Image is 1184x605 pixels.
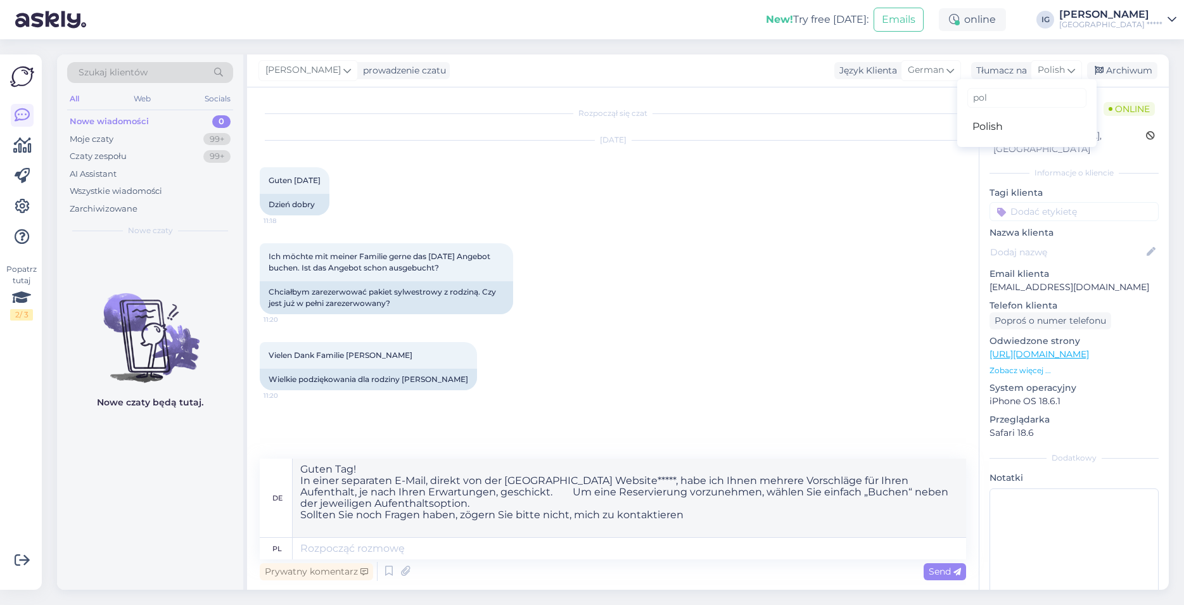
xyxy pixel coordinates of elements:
button: Emails [874,8,924,32]
div: Chciałbym zarezerwować pakiet sylwestrowy z rodziną. Czy jest już w pełni zarezerwowany? [260,281,513,314]
div: Rozpoczął się czat [260,108,966,119]
p: Zobacz więcej ... [990,365,1159,376]
p: [EMAIL_ADDRESS][DOMAIN_NAME] [990,281,1159,294]
input: Wpisz do filtrowania... [967,88,1086,108]
span: 11:20 [264,315,311,324]
div: Zarchiwizowane [70,203,137,215]
div: Socials [202,91,233,107]
div: Try free [DATE]: [766,12,869,27]
img: Askly Logo [10,65,34,89]
div: 99+ [203,150,231,163]
div: 99+ [203,133,231,146]
span: Nowe czaty [128,225,173,236]
a: Polish [957,117,1097,137]
div: [DATE] [260,134,966,146]
div: Nowe wiadomości [70,115,149,128]
div: Informacje o kliencie [990,167,1159,179]
div: Prywatny komentarz [260,563,373,580]
span: Guten [DATE] [269,175,321,185]
span: Ich möchte mit meiner Familie gerne das [DATE] Angebot buchen. Ist das Angebot schon ausgebucht? [269,252,492,272]
span: [PERSON_NAME] [265,63,341,77]
a: [URL][DOMAIN_NAME] [990,348,1089,360]
div: 2 / 3 [10,309,33,321]
span: German [908,63,944,77]
p: Safari 18.6 [990,426,1159,440]
p: Tagi klienta [990,186,1159,200]
p: Telefon klienta [990,299,1159,312]
div: Wielkie podziękowania dla rodziny [PERSON_NAME] [260,369,477,390]
div: All [67,91,82,107]
input: Dodaj nazwę [990,245,1144,259]
div: Web [131,91,153,107]
div: Moje czaty [70,133,113,146]
div: AI Assistant [70,168,117,181]
div: online [939,8,1006,31]
div: Język Klienta [834,64,897,77]
div: Archiwum [1087,62,1157,79]
div: de [272,487,283,509]
p: Nowe czaty będą tutaj. [97,396,203,409]
span: Vielen Dank Familie [PERSON_NAME] [269,350,412,360]
div: Dzień dobry [260,194,329,215]
a: [PERSON_NAME][GEOGRAPHIC_DATA] ***** [1059,10,1176,30]
div: Dodatkowy [990,452,1159,464]
p: System operacyjny [990,381,1159,395]
div: [PERSON_NAME] [1059,10,1162,20]
textarea: Guten Tag! In einer separaten E-Mail, direkt von der [GEOGRAPHIC_DATA] Website*****, habe ich Ihn... [293,459,966,537]
img: No chats [57,271,243,385]
span: Polish [1038,63,1065,77]
span: Online [1104,102,1155,116]
p: Odwiedzone strony [990,334,1159,348]
p: Nazwa klienta [990,226,1159,239]
p: Przeglądarka [990,413,1159,426]
div: pl [272,538,282,559]
p: Notatki [990,471,1159,485]
div: Wszystkie wiadomości [70,185,162,198]
span: 11:20 [264,391,311,400]
div: IG [1036,11,1054,29]
div: Tłumacz na [971,64,1027,77]
p: Email klienta [990,267,1159,281]
span: Send [929,566,961,577]
div: Poproś o numer telefonu [990,312,1111,329]
b: New! [766,13,793,25]
span: Szukaj klientów [79,66,148,79]
div: Czaty zespołu [70,150,127,163]
input: Dodać etykietę [990,202,1159,221]
div: 0 [212,115,231,128]
div: prowadzenie czatu [358,64,446,77]
p: iPhone OS 18.6.1 [990,395,1159,408]
div: Popatrz tutaj [10,264,33,321]
span: 11:18 [264,216,311,226]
